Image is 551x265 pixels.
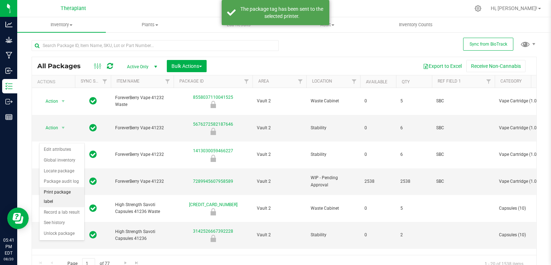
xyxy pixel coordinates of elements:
[311,151,356,158] span: Stability
[173,235,254,242] div: Newly Received
[400,178,428,185] span: 2538
[193,179,233,184] a: 7289945607958589
[400,98,428,104] span: 5
[173,208,254,215] div: Newly Received
[89,203,97,213] span: In Sync
[39,96,58,106] span: Action
[162,75,174,88] a: Filter
[258,79,269,84] a: Area
[115,228,169,242] span: High Strength Savoti Capsules 41236
[115,178,169,185] span: ForeverBerry Vape 41232
[5,67,13,74] inline-svg: Inbound
[179,79,204,84] a: Package ID
[171,63,202,69] span: Bulk Actions
[5,83,13,90] inline-svg: Inventory
[17,22,106,28] span: Inventory
[115,201,169,215] span: High Strength Savoti Capsules 41236 Waste
[436,178,490,185] span: SBC
[364,151,392,158] span: 0
[257,232,302,238] span: Vault 2
[400,125,428,131] span: 6
[312,79,332,84] a: Location
[217,22,260,28] span: Lab Results
[470,42,507,47] span: Sync from BioTrack
[194,17,283,32] a: Lab Results
[311,205,356,212] span: Waste Cabinet
[39,187,84,207] li: Print package label
[17,17,106,32] a: Inventory
[39,207,84,218] li: Record a lab result
[173,155,254,162] div: Newly Received
[99,75,111,88] a: Filter
[39,176,84,187] li: Package audit log
[39,123,58,133] span: Action
[463,38,513,51] button: Sync from BioTrack
[59,123,68,133] span: select
[5,36,13,43] inline-svg: Grow
[438,79,461,84] a: Ref Field 1
[400,232,428,238] span: 2
[295,75,306,88] a: Filter
[117,79,140,84] a: Item Name
[193,122,233,127] a: 5676272582187646
[311,232,356,238] span: Stability
[37,62,88,70] span: All Packages
[241,75,253,88] a: Filter
[257,151,302,158] span: Vault 2
[5,52,13,59] inline-svg: Manufacturing
[39,155,84,166] li: Global inventory
[257,205,302,212] span: Vault 2
[32,40,279,51] input: Search Package ID, Item Name, SKU, Lot or Part Number...
[39,144,84,155] li: Edit attributes
[7,208,29,229] iframe: Resource center
[348,75,360,88] a: Filter
[81,79,108,84] a: Sync Status
[89,176,97,186] span: In Sync
[311,175,356,188] span: WIP - Pending Approval
[436,151,490,158] span: SBC
[436,98,490,104] span: SBC
[3,237,14,256] p: 05:41 PM EDT
[389,22,442,28] span: Inventory Counts
[5,113,13,121] inline-svg: Reports
[257,98,302,104] span: Vault 2
[364,98,392,104] span: 0
[89,123,97,133] span: In Sync
[193,95,233,100] a: 8558037110041525
[240,5,324,20] div: The package tag has been sent to the selected printer.
[167,60,207,72] button: Bulk Actions
[89,149,97,159] span: In Sync
[418,60,466,72] button: Export to Excel
[372,17,460,32] a: Inventory Counts
[364,205,392,212] span: 0
[59,96,68,106] span: select
[483,75,495,88] a: Filter
[311,98,356,104] span: Waste Cabinet
[173,101,254,108] div: Newly Received
[366,79,387,84] a: Available
[400,205,428,212] span: 5
[500,79,522,84] a: Category
[39,228,84,239] li: Unlock package
[37,79,72,84] div: Actions
[5,98,13,105] inline-svg: Outbound
[474,5,482,12] div: Manage settings
[61,5,86,11] span: Theraplant
[466,60,526,72] button: Receive Non-Cannabis
[115,94,169,108] span: ForeverBerry Vape 41232 Waste
[115,151,169,158] span: ForeverBerry Vape 41232
[189,202,237,207] a: [CREDIT_CARD_NUMBER]
[364,178,392,185] span: 2538
[89,96,97,106] span: In Sync
[39,166,84,177] li: Locate package
[402,79,410,84] a: Qty
[436,125,490,131] span: SBC
[400,151,428,158] span: 6
[364,232,392,238] span: 0
[491,5,537,11] span: Hi, [PERSON_NAME]!
[257,125,302,131] span: Vault 2
[193,148,233,153] a: 1413030059466227
[311,125,356,131] span: Stability
[115,125,169,131] span: ForeverBerry Vape 41232
[364,125,392,131] span: 0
